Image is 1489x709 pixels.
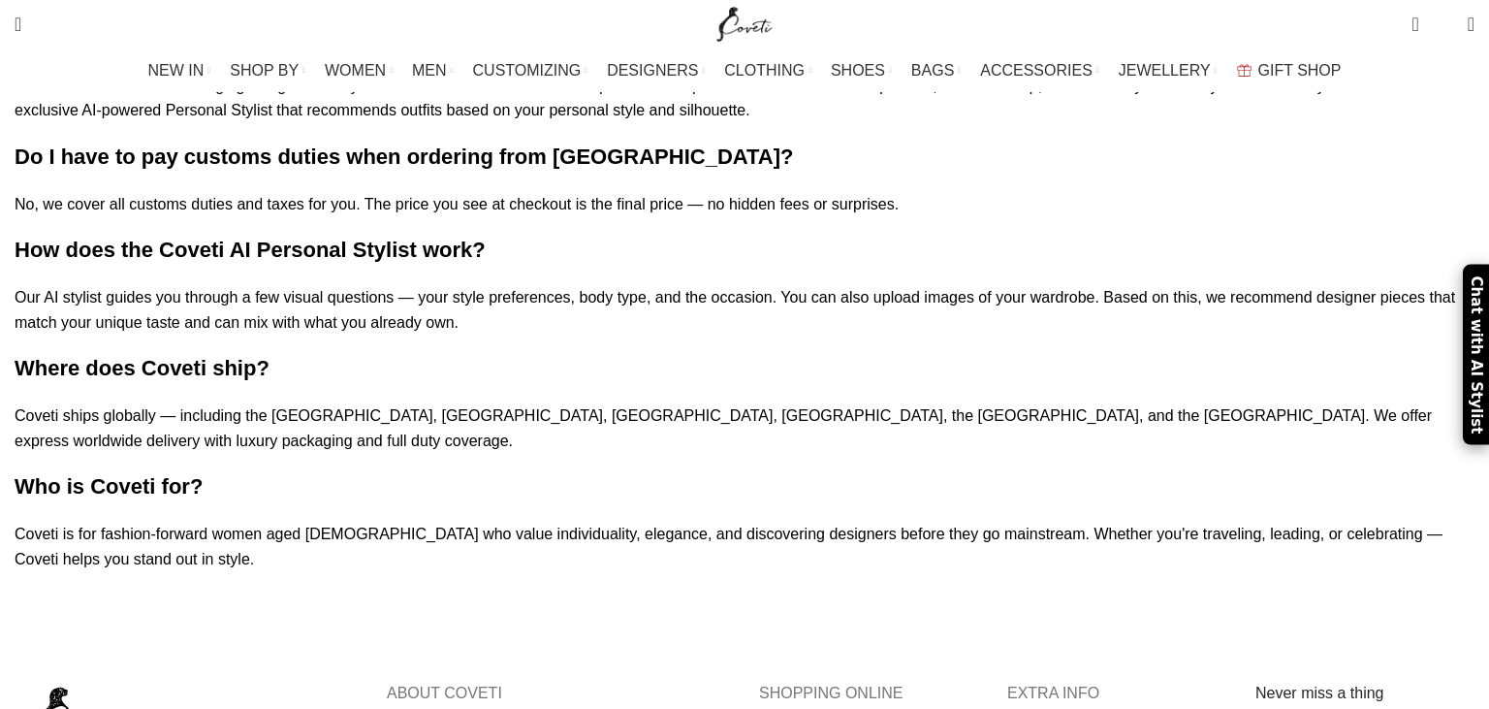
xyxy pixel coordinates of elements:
[1402,5,1428,44] a: 0
[230,61,299,80] span: SHOP BY
[607,61,698,80] span: DESIGNERS
[759,683,978,704] h5: SHOPPING ONLINE
[1237,51,1342,90] a: GIFT SHOP
[15,403,1474,453] p: Coveti ships globally — including the [GEOGRAPHIC_DATA], [GEOGRAPHIC_DATA], [GEOGRAPHIC_DATA], [G...
[15,474,203,499] strong: Who is Coveti for?
[724,51,811,90] a: CLOTHING
[15,522,1474,571] p: Coveti is for fashion-forward women aged [DEMOGRAPHIC_DATA] who value individuality, elegance, an...
[148,61,205,80] span: NEW IN
[15,356,269,380] strong: Where does Coveti ship?
[980,61,1093,80] span: ACCESSORIES
[473,51,588,90] a: CUSTOMIZING
[230,51,305,90] a: SHOP BY
[5,5,31,44] a: Search
[15,238,486,262] strong: How does the Coveti AI Personal Stylist work?
[15,145,793,169] strong: Do I have to pay customs duties when ordering from [GEOGRAPHIC_DATA]?
[713,15,777,31] a: Site logo
[5,51,1484,90] div: Main navigation
[1438,19,1452,34] span: 0
[607,51,705,90] a: DESIGNERS
[831,51,892,90] a: SHOES
[831,61,885,80] span: SHOES
[15,192,1474,217] p: No, we cover all customs duties and taxes for you. The price you see at checkout is the final pri...
[473,61,582,80] span: CUSTOMIZING
[1237,64,1251,77] img: GiftBag
[412,51,453,90] a: MEN
[911,51,961,90] a: BAGS
[1007,683,1226,704] h5: EXTRA INFO
[325,51,393,90] a: WOMEN
[1413,10,1428,24] span: 0
[911,61,954,80] span: BAGS
[1255,683,1474,704] h3: Never miss a thing
[148,51,211,90] a: NEW IN
[15,285,1474,335] p: Our AI stylist guides you through a few visual questions — your style preferences, body type, and...
[980,51,1099,90] a: ACCESSORIES
[1119,61,1211,80] span: JEWELLERY
[1258,61,1342,80] span: GIFT SHOP
[724,61,805,80] span: CLOTHING
[1119,51,1218,90] a: JEWELLERY
[412,61,447,80] span: MEN
[325,61,386,80] span: WOMEN
[15,74,1474,123] p: Coveti curates rare and emerging designers that you won’t find in mainstream marketplaces. Each p...
[387,683,730,704] h5: ABOUT COVETI
[1434,5,1453,44] div: My Wishlist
